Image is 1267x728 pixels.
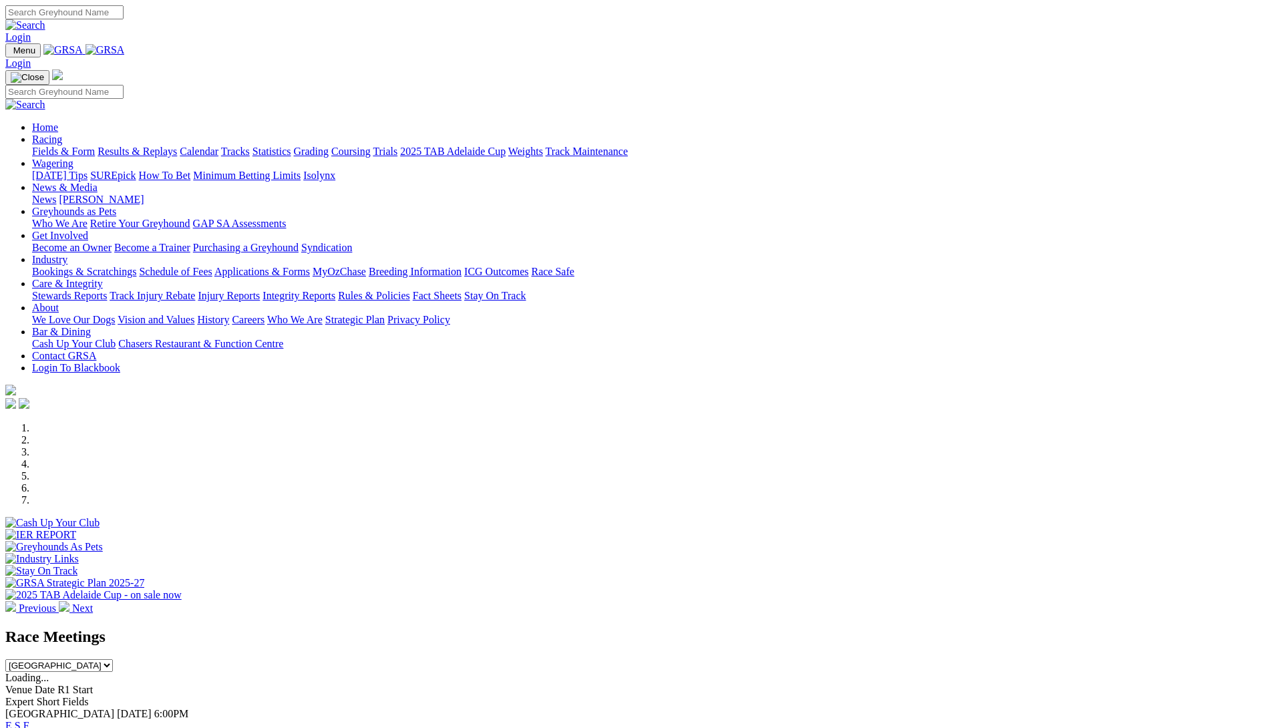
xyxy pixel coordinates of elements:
[5,529,76,541] img: IER REPORT
[5,541,103,553] img: Greyhounds As Pets
[313,266,366,277] a: MyOzChase
[32,218,1262,230] div: Greyhounds as Pets
[32,254,67,265] a: Industry
[90,170,136,181] a: SUREpick
[5,553,79,565] img: Industry Links
[32,146,1262,158] div: Racing
[19,602,56,614] span: Previous
[180,146,218,157] a: Calendar
[32,302,59,313] a: About
[252,146,291,157] a: Statistics
[52,69,63,80] img: logo-grsa-white.png
[32,290,1262,302] div: Care & Integrity
[193,242,299,253] a: Purchasing a Greyhound
[5,385,16,395] img: logo-grsa-white.png
[154,708,189,719] span: 6:00PM
[32,326,91,337] a: Bar & Dining
[5,628,1262,646] h2: Race Meetings
[413,290,462,301] a: Fact Sheets
[5,31,31,43] a: Login
[118,338,283,349] a: Chasers Restaurant & Function Centre
[32,314,115,325] a: We Love Our Dogs
[5,577,144,589] img: GRSA Strategic Plan 2025-27
[5,696,34,707] span: Expert
[32,218,87,229] a: Who We Are
[32,134,62,145] a: Racing
[59,602,93,614] a: Next
[5,85,124,99] input: Search
[464,290,526,301] a: Stay On Track
[546,146,628,157] a: Track Maintenance
[13,45,35,55] span: Menu
[262,290,335,301] a: Integrity Reports
[32,338,116,349] a: Cash Up Your Club
[62,696,88,707] span: Fields
[32,350,96,361] a: Contact GRSA
[214,266,310,277] a: Applications & Forms
[110,290,195,301] a: Track Injury Rebate
[387,314,450,325] a: Privacy Policy
[32,314,1262,326] div: About
[32,170,87,181] a: [DATE] Tips
[5,672,49,683] span: Loading...
[5,99,45,111] img: Search
[5,70,49,85] button: Toggle navigation
[5,43,41,57] button: Toggle navigation
[193,218,287,229] a: GAP SA Assessments
[32,242,1262,254] div: Get Involved
[5,5,124,19] input: Search
[90,218,190,229] a: Retire Your Greyhound
[32,194,1262,206] div: News & Media
[5,398,16,409] img: facebook.svg
[294,146,329,157] a: Grading
[72,602,93,614] span: Next
[5,601,16,612] img: chevron-left-pager-white.svg
[325,314,385,325] a: Strategic Plan
[98,146,177,157] a: Results & Replays
[59,601,69,612] img: chevron-right-pager-white.svg
[35,684,55,695] span: Date
[32,230,88,241] a: Get Involved
[369,266,462,277] a: Breeding Information
[85,44,125,56] img: GRSA
[301,242,352,253] a: Syndication
[32,122,58,133] a: Home
[5,517,100,529] img: Cash Up Your Club
[5,708,114,719] span: [GEOGRAPHIC_DATA]
[331,146,371,157] a: Coursing
[232,314,264,325] a: Careers
[5,19,45,31] img: Search
[32,338,1262,350] div: Bar & Dining
[32,170,1262,182] div: Wagering
[11,72,44,83] img: Close
[464,266,528,277] a: ICG Outcomes
[5,589,182,601] img: 2025 TAB Adelaide Cup - on sale now
[32,206,116,217] a: Greyhounds as Pets
[57,684,93,695] span: R1 Start
[197,314,229,325] a: History
[5,602,59,614] a: Previous
[5,684,32,695] span: Venue
[221,146,250,157] a: Tracks
[32,290,107,301] a: Stewards Reports
[5,565,77,577] img: Stay On Track
[338,290,410,301] a: Rules & Policies
[139,170,191,181] a: How To Bet
[19,398,29,409] img: twitter.svg
[5,57,31,69] a: Login
[193,170,301,181] a: Minimum Betting Limits
[303,170,335,181] a: Isolynx
[117,708,152,719] span: [DATE]
[508,146,543,157] a: Weights
[32,362,120,373] a: Login To Blackbook
[32,266,1262,278] div: Industry
[400,146,506,157] a: 2025 TAB Adelaide Cup
[139,266,212,277] a: Schedule of Fees
[43,44,83,56] img: GRSA
[267,314,323,325] a: Who We Are
[32,182,98,193] a: News & Media
[32,194,56,205] a: News
[114,242,190,253] a: Become a Trainer
[531,266,574,277] a: Race Safe
[118,314,194,325] a: Vision and Values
